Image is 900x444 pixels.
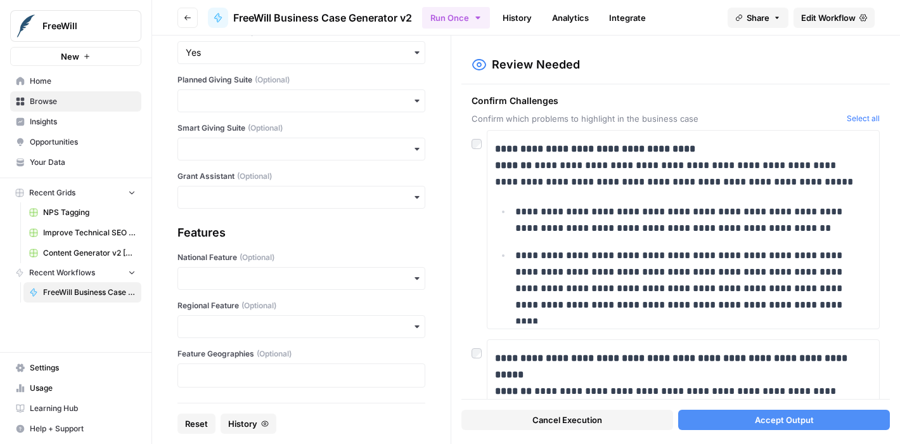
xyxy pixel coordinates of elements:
a: Your Data [10,152,141,173]
span: Learning Hub [30,403,136,414]
span: NPS Tagging [43,207,136,218]
span: (Optional) [241,300,276,311]
span: Your Data [30,157,136,168]
span: Improve Technical SEO for Page [43,227,136,238]
a: Settings [10,358,141,378]
button: Share [728,8,788,28]
a: Improve Technical SEO for Page [23,223,141,243]
span: New [61,50,79,63]
img: FreeWill Logo [15,15,37,37]
span: Confirm Challenges [472,95,842,107]
label: Smart Giving Suite [177,122,425,134]
a: Browse [10,91,141,112]
span: Recent Workflows [29,267,95,278]
a: Integrate [601,8,653,28]
label: National Feature [177,252,425,263]
span: Browse [30,96,136,107]
button: Select all [847,112,880,125]
button: Reset [177,414,215,434]
label: Grant Assistant [177,171,425,182]
span: FreeWill Business Case Generator v2 [233,10,412,25]
span: (Optional) [237,171,272,182]
button: Help + Support [10,419,141,439]
span: FreeWill [42,20,119,32]
button: Run Once [422,7,490,29]
a: Analytics [544,8,596,28]
span: Usage [30,382,136,394]
span: (Optional) [255,74,290,86]
div: Features [177,224,425,242]
span: Confirm which problems to highlight in the business case [472,112,842,125]
label: Feature Geographies [177,348,425,360]
span: History [228,417,257,430]
span: Home [30,75,136,87]
span: Share [747,11,769,24]
span: (Optional) [257,348,292,360]
button: Cancel Execution [461,410,673,430]
button: New [10,47,141,66]
span: Settings [30,362,136,374]
span: Content Generator v2 [DRAFT] Test [43,247,136,259]
a: Edit Workflow [794,8,875,28]
h2: Review Needed [492,56,580,74]
a: Learning Hub [10,398,141,419]
span: Recent Grids [29,187,75,199]
span: (Optional) [240,252,274,263]
a: History [495,8,539,28]
button: Accept Output [678,410,890,430]
span: Insights [30,116,136,127]
a: Home [10,71,141,91]
span: Accept Output [755,414,814,426]
button: Recent Grids [10,183,141,202]
a: Insights [10,112,141,132]
a: Opportunities [10,132,141,152]
button: History [221,414,276,434]
button: Workspace: FreeWill [10,10,141,42]
a: NPS Tagging [23,202,141,223]
span: Opportunities [30,136,136,148]
a: FreeWill Business Case Generator v2 [23,282,141,303]
a: FreeWill Business Case Generator v2 [208,8,412,28]
span: FreeWill Business Case Generator v2 [43,287,136,298]
label: Regional Feature [177,300,425,311]
span: Reset [185,417,208,430]
span: (Optional) [248,122,283,134]
button: Recent Workflows [10,263,141,282]
span: Edit Workflow [801,11,856,24]
label: Planned Giving Suite [177,74,425,86]
a: Usage [10,378,141,398]
input: Yes [186,46,417,59]
span: Cancel Execution [532,414,602,426]
span: Help + Support [30,423,136,434]
a: Content Generator v2 [DRAFT] Test [23,243,141,263]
